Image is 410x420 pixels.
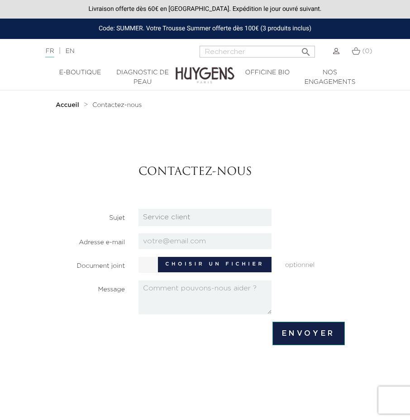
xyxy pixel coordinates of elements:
[300,44,311,55] i: 
[138,233,272,249] input: votre@email.com
[56,102,79,108] strong: Accueil
[298,43,314,55] button: 
[176,53,234,85] img: Huygens
[138,166,345,179] h3: Contactez-nous
[49,68,111,77] a: E-Boutique
[65,48,74,54] a: EN
[278,257,352,270] span: optionnel
[236,68,299,77] a: Officine Bio
[92,101,142,109] a: Contactez-nous
[299,68,361,87] a: Nos engagements
[200,46,315,58] input: Rechercher
[41,46,164,57] div: |
[58,257,132,271] label: Document joint
[92,102,142,108] span: Contactez-nous
[58,233,132,247] label: Adresse e-mail
[272,322,345,345] input: Envoyer
[45,48,54,58] a: FR
[362,48,372,54] span: (0)
[58,209,132,223] label: Sujet
[58,280,132,294] label: Message
[56,101,81,109] a: Accueil
[111,68,174,87] a: Diagnostic de peau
